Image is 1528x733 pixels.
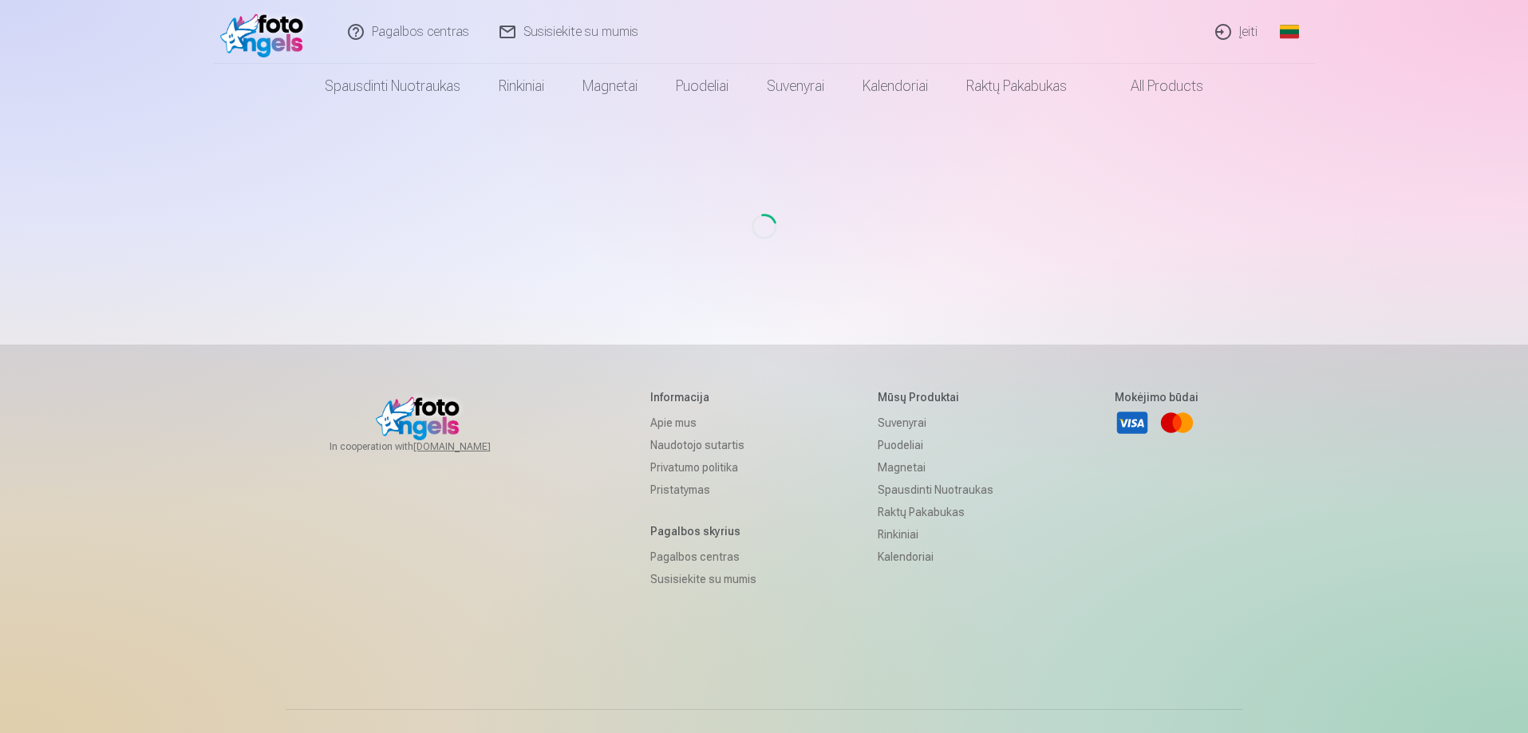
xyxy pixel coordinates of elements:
[878,523,993,546] a: Rinkiniai
[650,456,756,479] a: Privatumo politika
[650,479,756,501] a: Pristatymas
[650,568,756,590] a: Susisiekite su mumis
[306,64,480,108] a: Spausdinti nuotraukas
[650,434,756,456] a: Naudotojo sutartis
[843,64,947,108] a: Kalendoriai
[878,389,993,405] h5: Mūsų produktai
[878,434,993,456] a: Puodeliai
[480,64,563,108] a: Rinkiniai
[650,389,756,405] h5: Informacija
[947,64,1086,108] a: Raktų pakabukas
[1086,64,1222,108] a: All products
[748,64,843,108] a: Suvenyrai
[650,523,756,539] h5: Pagalbos skyrius
[657,64,748,108] a: Puodeliai
[1115,389,1198,405] h5: Mokėjimo būdai
[878,412,993,434] a: Suvenyrai
[563,64,657,108] a: Magnetai
[878,456,993,479] a: Magnetai
[1159,405,1194,440] a: Mastercard
[413,440,529,453] a: [DOMAIN_NAME]
[878,546,993,568] a: Kalendoriai
[330,440,529,453] span: In cooperation with
[650,412,756,434] a: Apie mus
[1115,405,1150,440] a: Visa
[878,479,993,501] a: Spausdinti nuotraukas
[650,546,756,568] a: Pagalbos centras
[878,501,993,523] a: Raktų pakabukas
[220,6,312,57] img: /fa2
